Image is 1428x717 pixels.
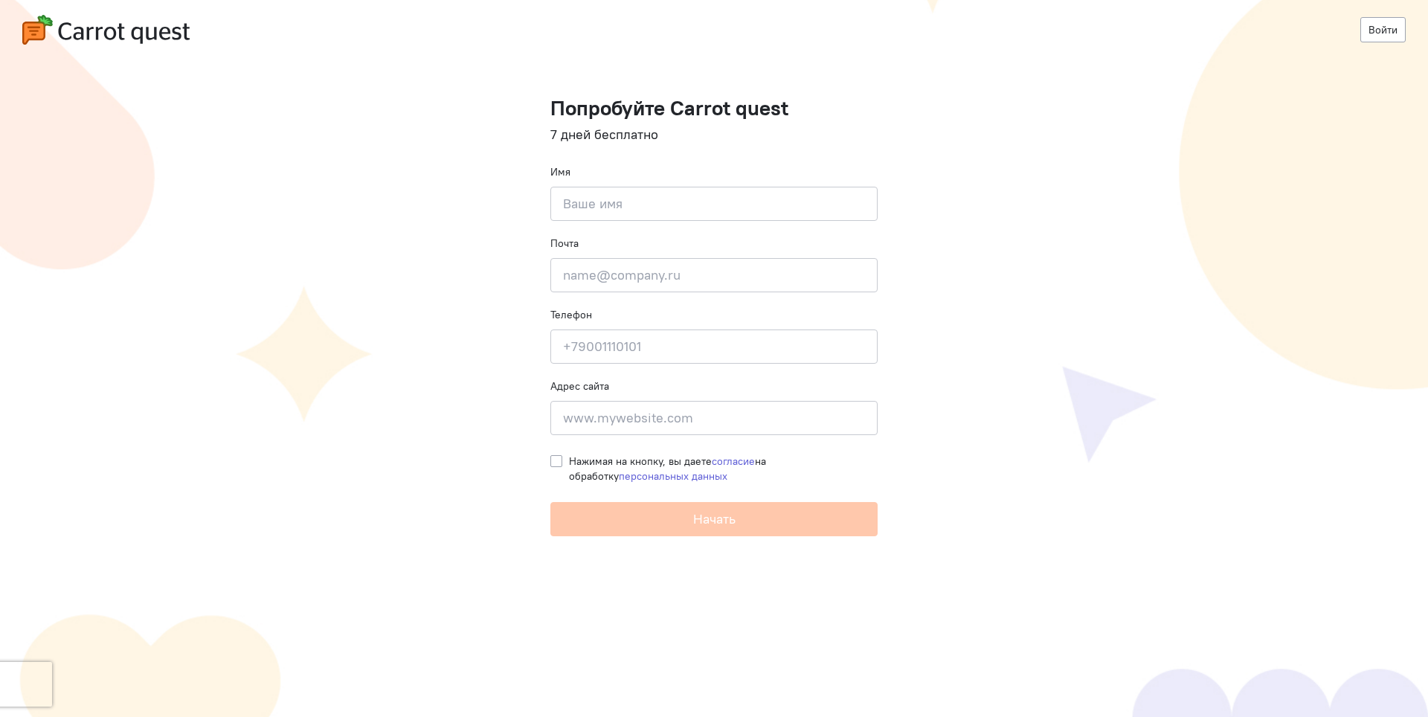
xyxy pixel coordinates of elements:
h4: 7 дней бесплатно [550,127,878,142]
span: Начать [693,510,736,527]
span: Нажимая на кнопку, вы даете на обработку [569,454,766,483]
input: name@company.ru [550,258,878,292]
h1: Попробуйте Carrot quest [550,97,878,120]
label: Адрес сайта [550,379,609,393]
img: carrot-quest-logo.svg [22,15,190,45]
input: Ваше имя [550,187,878,221]
label: Имя [550,164,570,179]
label: Телефон [550,307,592,322]
button: Начать [550,502,878,536]
input: +79001110101 [550,329,878,364]
input: www.mywebsite.com [550,401,878,435]
a: Войти [1360,17,1406,42]
a: согласие [712,454,755,468]
label: Почта [550,236,579,251]
a: персональных данных [619,469,727,483]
